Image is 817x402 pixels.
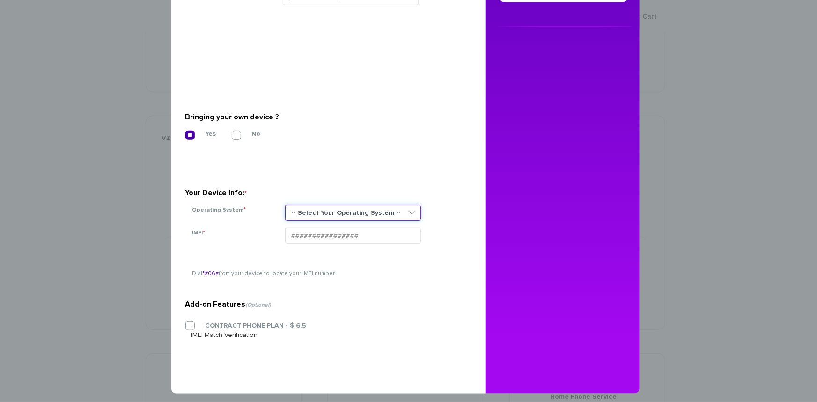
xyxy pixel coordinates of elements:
span: *#06# [203,271,219,277]
label: CONTRACT PHONE PLAN - $ 6.5 [191,322,306,330]
p: Dial from your device to locate your IMEI number. [192,270,458,278]
span: (Optional) [246,302,272,308]
label: Yes [191,130,216,138]
div: Your Device Info: [185,185,465,200]
div: IMEI Match Verification [191,330,464,340]
label: No [238,130,261,138]
label: IMEI [192,228,206,238]
input: ################ [285,228,421,244]
div: Bringing your own device ? [185,110,465,124]
label: Operating System [192,205,246,215]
